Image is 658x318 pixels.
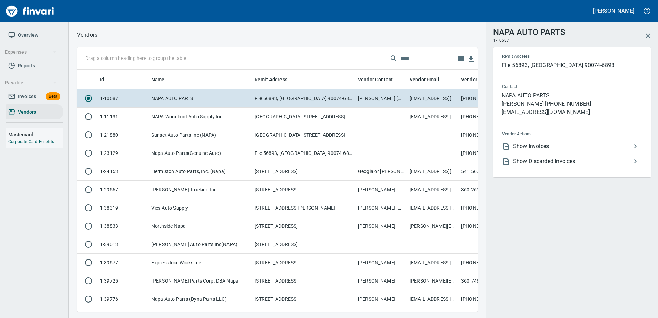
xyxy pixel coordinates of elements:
td: [PERSON_NAME] Auto Parts Inc(NAPA) [149,235,252,254]
span: Vendors [18,108,36,116]
a: Overview [6,28,63,43]
td: Express Iron Works Inc [149,254,252,272]
td: 1-39725 [97,272,149,290]
td: [STREET_ADDRESS] [252,290,355,308]
td: 1-29567 [97,181,149,199]
td: [PERSON_NAME] [355,181,407,199]
td: [EMAIL_ADDRESS][DOMAIN_NAME] [407,108,458,126]
td: 1-11131 [97,108,149,126]
td: [EMAIL_ADDRESS][DOMAIN_NAME] [407,89,458,108]
button: [PERSON_NAME] [591,6,636,16]
span: Vendor Contact [358,75,402,84]
td: [STREET_ADDRESS] [252,217,355,235]
td: File 56893, [GEOGRAPHIC_DATA] 90074-6893 [252,89,355,108]
td: NAPA Woodland Auto Supply Inc [149,108,252,126]
p: Vendors [77,31,97,39]
td: 1-23129 [97,144,149,162]
td: [PERSON_NAME][EMAIL_ADDRESS][DOMAIN_NAME] [407,217,458,235]
td: 360.269.5094 [458,181,510,199]
td: [PERSON_NAME] [PHONE_NUMBER] [355,89,407,108]
td: 360-748--3341 [458,272,510,290]
td: [PHONE_NUMBER] [458,126,510,144]
td: 1-10687 [97,89,149,108]
span: Id [100,75,104,84]
td: [STREET_ADDRESS] [252,254,355,272]
td: 1-39013 [97,235,149,254]
span: Show Discarded Invoices [513,157,631,166]
td: [PERSON_NAME] Trucking Inc [149,181,252,199]
td: 1-38833 [97,217,149,235]
td: [STREET_ADDRESS] [252,181,355,199]
td: 1-38319 [97,199,149,217]
td: [STREET_ADDRESS] [252,162,355,181]
td: [PERSON_NAME] [355,254,407,272]
span: Vendor Actions [502,131,586,138]
p: [EMAIL_ADDRESS][DOMAIN_NAME] [502,108,642,116]
span: Payable [5,78,57,87]
span: Vendor Email [410,75,448,84]
td: 1-39677 [97,254,149,272]
p: [PERSON_NAME] [PHONE_NUMBER] [502,100,642,108]
td: Geogia or [PERSON_NAME] [355,162,407,181]
td: [EMAIL_ADDRESS][DOMAIN_NAME] [407,254,458,272]
span: Beta [46,93,60,100]
img: Finvari [4,3,56,19]
span: Vendor Email [410,75,439,84]
span: Name [151,75,174,84]
td: [PERSON_NAME] Parts Corp. DBA Napa [149,272,252,290]
td: [PERSON_NAME][EMAIL_ADDRESS][DOMAIN_NAME] [407,272,458,290]
td: [PHONE_NUMBER] [458,199,510,217]
td: Northside Napa [149,217,252,235]
p: File 56893, [GEOGRAPHIC_DATA] 90074-6893 [502,61,642,70]
span: 1-10687 [493,37,509,44]
span: Contact [502,84,579,91]
td: [PERSON_NAME] [PHONE_NUMBER] [355,199,407,217]
td: [GEOGRAPHIC_DATA][STREET_ADDRESS] [252,126,355,144]
a: Corporate Card Benefits [8,139,54,144]
td: [STREET_ADDRESS] [252,272,355,290]
button: Expenses [2,46,60,59]
td: 1-39776 [97,290,149,308]
span: Remit Address [502,53,585,60]
span: Name [151,75,165,84]
td: [PERSON_NAME] [355,290,407,308]
td: [PHONE_NUMBER] [458,144,510,162]
td: [STREET_ADDRESS] [252,235,355,254]
td: [STREET_ADDRESS][PERSON_NAME] [252,199,355,217]
td: [PERSON_NAME] [355,217,407,235]
td: File 56893, [GEOGRAPHIC_DATA] 90074-6893 [GEOGRAPHIC_DATA] [252,144,355,162]
p: Drag a column heading here to group the table [85,55,186,62]
span: Id [100,75,113,84]
span: Expenses [5,48,57,56]
td: Hermiston Auto Parts, Inc. (Napa) [149,162,252,181]
td: Napa Auto Parts (Dyna Parts LLC) [149,290,252,308]
td: NAPA AUTO PARTS [149,89,252,108]
td: [PHONE_NUMBER] [458,290,510,308]
td: Vics Auto Supply [149,199,252,217]
h3: NAPA AUTO PARTS [493,26,565,37]
td: Sunset Auto Parts Inc (NAPA) [149,126,252,144]
span: Invoices [18,92,36,101]
td: Napa Auto Parts(Genuine Auto) [149,144,252,162]
h5: [PERSON_NAME] [593,7,634,14]
span: Remit Address [255,75,296,84]
span: Vendor Contact [358,75,393,84]
button: Payable [2,76,60,89]
span: Show Invoices [513,142,631,150]
td: 1-21880 [97,126,149,144]
td: [EMAIL_ADDRESS][DOMAIN_NAME] [407,181,458,199]
td: [EMAIL_ADDRESS][DOMAIN_NAME] [407,162,458,181]
td: [EMAIL_ADDRESS][DOMAIN_NAME] [407,199,458,217]
span: Vendor Phone [461,75,502,84]
td: [PHONE_NUMBER] [458,89,510,108]
span: Vendor Phone [461,75,493,84]
h6: Mastercard [8,131,63,138]
p: NAPA AUTO PARTS [502,92,642,100]
td: 1-24153 [97,162,149,181]
span: Reports [18,62,35,70]
td: [PHONE_NUMBER] [458,254,510,272]
span: Overview [18,31,38,40]
a: InvoicesBeta [6,89,63,104]
span: Remit Address [255,75,287,84]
